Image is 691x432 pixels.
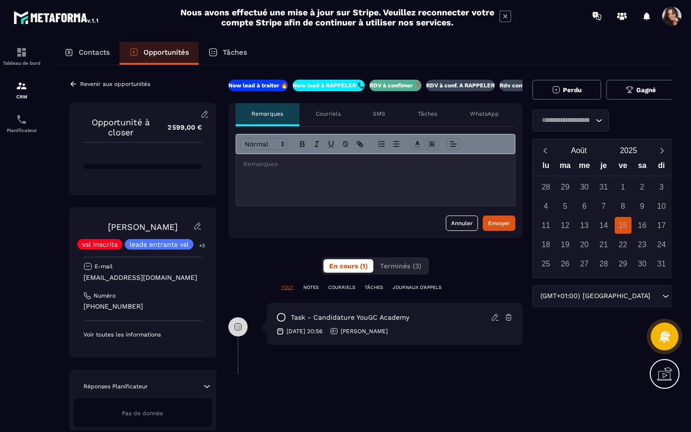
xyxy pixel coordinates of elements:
[537,255,554,272] div: 25
[16,80,27,92] img: formation
[615,217,631,234] div: 15
[180,7,495,27] h2: Nous avons effectué une mise à jour sur Stripe. Veuillez reconnecter votre compte Stripe afin de ...
[293,82,365,89] p: New lead à RAPPELER 📞
[286,327,322,335] p: [DATE] 20:56
[653,179,670,195] div: 3
[537,179,554,195] div: 28
[374,259,427,273] button: Terminés (3)
[557,179,573,195] div: 29
[615,255,631,272] div: 29
[595,217,612,234] div: 14
[576,198,593,215] div: 6
[83,117,158,137] p: Opportunité à closer
[158,118,202,137] p: 2 599,00 €
[595,236,612,253] div: 21
[2,39,41,73] a: formationformationTableau de bord
[634,198,651,215] div: 9
[556,159,575,176] div: ma
[251,110,283,118] p: Remarques
[328,284,355,291] p: COURRIELS
[373,110,385,118] p: SMS
[576,255,593,272] div: 27
[143,48,189,57] p: Opportunités
[615,236,631,253] div: 22
[557,255,573,272] div: 26
[537,217,554,234] div: 11
[291,313,409,322] p: task - Candidature YouGC Academy
[446,216,478,231] button: Annuler
[2,107,41,140] a: schedulerschedulerPlanificateur
[653,198,670,215] div: 10
[634,255,651,272] div: 30
[536,159,556,176] div: lu
[80,81,150,87] p: Revenir aux opportunités
[393,284,441,291] p: JOURNAUX D'APPELS
[538,291,653,301] span: (GMT+01:00) [GEOGRAPHIC_DATA]
[79,48,110,57] p: Contacts
[369,82,421,89] p: RDV à confimer ❓
[365,284,383,291] p: TÂCHES
[532,80,602,100] button: Perdu
[613,159,632,176] div: ve
[281,284,294,291] p: TOUT
[488,218,510,228] div: Envoyer
[83,383,148,390] p: Réponses Planificateur
[615,198,631,215] div: 8
[470,110,499,118] p: WhatsApp
[538,115,593,126] input: Search for option
[653,217,670,234] div: 17
[483,216,515,231] button: Envoyer
[16,47,27,58] img: formation
[16,114,27,125] img: scheduler
[122,410,163,417] span: Pas de donnée
[108,222,178,232] a: [PERSON_NAME]
[595,198,612,215] div: 7
[228,82,288,89] p: New lead à traiter 🔥
[341,327,388,335] p: [PERSON_NAME]
[575,159,594,176] div: me
[554,142,604,159] button: Open months overlay
[418,110,437,118] p: Tâches
[595,179,612,195] div: 31
[654,144,671,157] button: Next month
[316,110,341,118] p: Courriels
[537,236,554,253] div: 18
[329,262,368,270] span: En cours (1)
[95,263,113,270] p: E-mail
[557,217,573,234] div: 12
[594,159,613,176] div: je
[576,217,593,234] div: 13
[563,86,582,94] span: Perdu
[199,42,257,65] a: Tâches
[634,217,651,234] div: 16
[634,236,651,253] div: 23
[653,255,670,272] div: 31
[426,82,495,89] p: RDV à conf. A RAPPELER
[557,198,573,215] div: 5
[653,236,670,253] div: 24
[82,241,118,248] p: vsl inscrits
[323,259,373,273] button: En cours (1)
[303,284,319,291] p: NOTES
[632,159,652,176] div: sa
[636,86,656,94] span: Gagné
[83,273,202,282] p: [EMAIL_ADDRESS][DOMAIN_NAME]
[83,331,202,338] p: Voir toutes les informations
[606,80,676,100] button: Gagné
[595,255,612,272] div: 28
[380,262,421,270] span: Terminés (3)
[2,73,41,107] a: formationformationCRM
[615,179,631,195] div: 1
[604,142,654,159] button: Open years overlay
[537,198,554,215] div: 4
[536,159,671,272] div: Calendar wrapper
[130,241,189,248] p: leads entrants vsl
[576,179,593,195] div: 30
[13,9,100,26] img: logo
[652,159,671,176] div: di
[83,302,202,311] p: [PHONE_NUMBER]
[532,109,609,132] div: Search for option
[557,236,573,253] div: 19
[223,48,247,57] p: Tâches
[2,94,41,99] p: CRM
